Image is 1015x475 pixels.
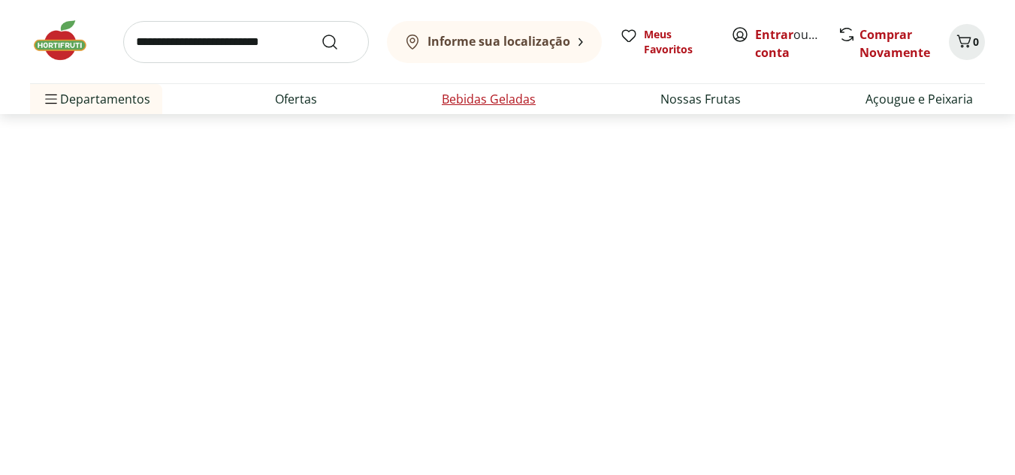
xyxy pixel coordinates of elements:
b: Informe sua localização [427,33,570,50]
button: Submit Search [321,33,357,51]
button: Menu [42,81,60,117]
a: Comprar Novamente [859,26,930,61]
button: Carrinho [949,24,985,60]
img: Hortifruti [30,18,105,63]
a: Ofertas [275,90,317,108]
a: Bebidas Geladas [442,90,536,108]
span: ou [755,26,822,62]
span: Meus Favoritos [644,27,713,57]
a: Açougue e Peixaria [865,90,973,108]
a: Meus Favoritos [620,27,713,57]
a: Nossas Frutas [660,90,741,108]
button: Informe sua localização [387,21,602,63]
a: Criar conta [755,26,838,61]
span: 0 [973,35,979,49]
a: Entrar [755,26,793,43]
input: search [123,21,369,63]
span: Departamentos [42,81,150,117]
